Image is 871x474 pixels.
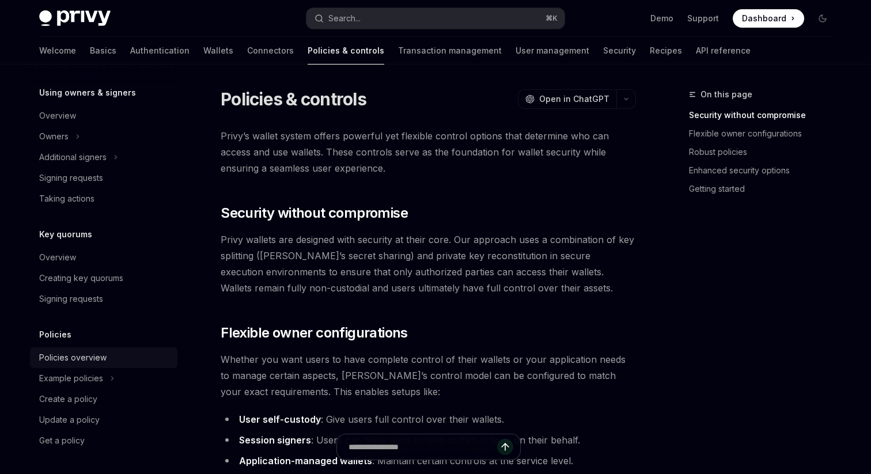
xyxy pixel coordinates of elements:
a: Overview [30,247,177,268]
button: Toggle dark mode [813,9,832,28]
a: Flexible owner configurations [689,124,841,143]
div: Search... [328,12,361,25]
span: Privy wallets are designed with security at their core. Our approach uses a combination of key sp... [221,232,636,296]
a: Basics [90,37,116,65]
a: Robust policies [689,143,841,161]
div: Example policies [39,371,103,385]
div: Overview [39,109,76,123]
input: Ask a question... [349,434,497,460]
a: Security [603,37,636,65]
a: Update a policy [30,409,177,430]
a: Transaction management [398,37,502,65]
h5: Using owners & signers [39,86,136,100]
a: API reference [696,37,751,65]
span: ⌘ K [546,14,558,23]
span: Open in ChatGPT [539,93,609,105]
span: Whether you want users to have complete control of their wallets or your application needs to man... [221,351,636,400]
button: Open search [306,8,565,29]
a: Dashboard [733,9,804,28]
span: On this page [700,88,752,101]
div: Update a policy [39,413,100,427]
div: Policies overview [39,351,107,365]
span: Privy’s wallet system offers powerful yet flexible control options that determine who can access ... [221,128,636,176]
h5: Key quorums [39,227,92,241]
a: Policies & controls [308,37,384,65]
div: Get a policy [39,434,85,448]
button: Toggle Owners section [30,126,177,147]
div: Overview [39,251,76,264]
div: Owners [39,130,69,143]
span: Dashboard [742,13,786,24]
img: dark logo [39,10,111,26]
a: Authentication [130,37,190,65]
a: Signing requests [30,289,177,309]
div: Taking actions [39,192,94,206]
div: Signing requests [39,292,103,306]
a: Demo [650,13,673,24]
h1: Policies & controls [221,89,366,109]
span: Security without compromise [221,204,408,222]
a: Getting started [689,180,841,198]
h5: Policies [39,328,71,342]
div: Additional signers [39,150,107,164]
a: Signing requests [30,168,177,188]
a: Support [687,13,719,24]
a: Create a policy [30,389,177,409]
a: Policies overview [30,347,177,368]
a: Connectors [247,37,294,65]
a: Wallets [203,37,233,65]
span: Flexible owner configurations [221,324,408,342]
div: Create a policy [39,392,97,406]
a: Welcome [39,37,76,65]
a: Taking actions [30,188,177,209]
a: User management [516,37,589,65]
button: Send message [497,439,513,455]
div: Signing requests [39,171,103,185]
a: Enhanced security options [689,161,841,180]
div: Creating key quorums [39,271,123,285]
button: Toggle Example policies section [30,368,177,389]
a: Security without compromise [689,106,841,124]
strong: User self-custody [239,414,321,425]
a: Get a policy [30,430,177,451]
li: : Give users full control over their wallets. [221,411,636,427]
a: Overview [30,105,177,126]
a: Creating key quorums [30,268,177,289]
a: Recipes [650,37,682,65]
button: Toggle Additional signers section [30,147,177,168]
button: Open in ChatGPT [518,89,616,109]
